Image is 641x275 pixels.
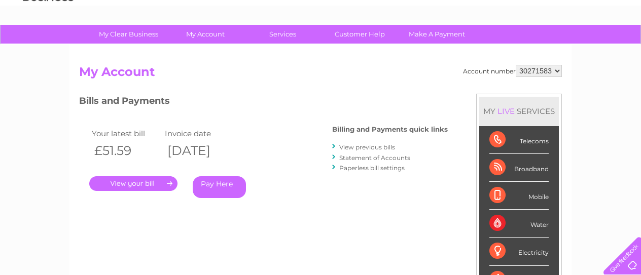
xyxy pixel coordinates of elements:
[339,164,405,172] a: Paperless bill settings
[193,176,246,198] a: Pay Here
[516,43,547,51] a: Telecoms
[318,25,402,44] a: Customer Help
[395,25,479,44] a: Make A Payment
[553,43,567,51] a: Blog
[332,126,448,133] h4: Billing and Payments quick links
[162,140,235,161] th: [DATE]
[489,210,549,238] div: Water
[450,5,520,18] a: 0333 014 3131
[489,238,549,265] div: Electricity
[89,140,162,161] th: £51.59
[608,43,631,51] a: Log out
[339,154,410,162] a: Statement of Accounts
[79,94,448,111] h3: Bills and Payments
[574,43,598,51] a: Contact
[489,182,549,210] div: Mobile
[162,127,235,140] td: Invoice date
[462,43,482,51] a: Water
[241,25,325,44] a: Services
[488,43,510,51] a: Energy
[82,6,561,49] div: Clear Business is a trading name of Verastar Limited (registered in [GEOGRAPHIC_DATA] No. 3667643...
[495,106,517,116] div: LIVE
[89,176,177,191] a: .
[479,97,559,126] div: MY SERVICES
[22,26,74,57] img: logo.png
[164,25,247,44] a: My Account
[87,25,170,44] a: My Clear Business
[79,65,562,84] h2: My Account
[339,143,395,151] a: View previous bills
[463,65,562,77] div: Account number
[89,127,162,140] td: Your latest bill
[489,154,549,182] div: Broadband
[489,126,549,154] div: Telecoms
